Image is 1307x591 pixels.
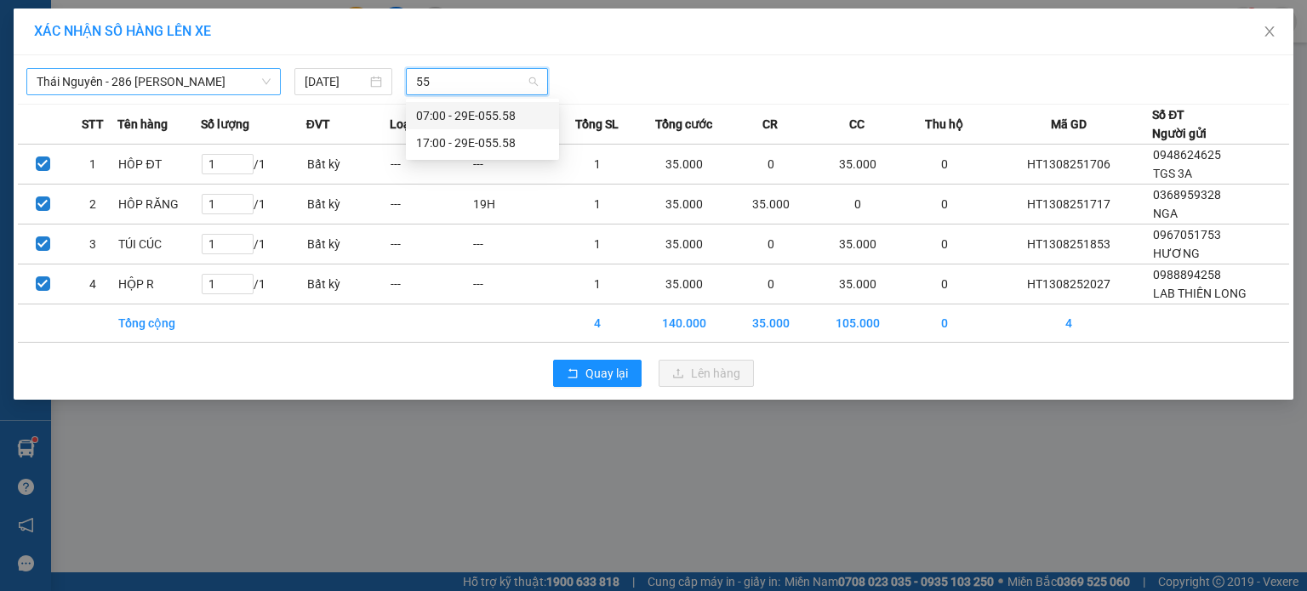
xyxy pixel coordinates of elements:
td: 1 [556,185,639,224]
td: 35.000 [639,145,729,185]
td: HT1308252027 [986,264,1153,304]
td: HÔP RĂNG [117,185,201,224]
td: 1 [556,264,639,304]
td: 0 [903,304,986,343]
td: Bất kỳ [306,264,390,304]
td: 2 [68,185,118,224]
span: Thái Nguyên - 286 Nguyễn Trãi [37,69,271,94]
td: TÚI CÚC [117,224,201,264]
input: 13/08/2025 [305,72,367,91]
span: XÁC NHẬN SỐ HÀNG LÊN XE [34,23,211,39]
td: 19H [472,185,556,224]
span: Loại hàng [390,115,443,134]
td: / 1 [201,224,305,264]
td: 35.000 [639,264,729,304]
td: --- [390,145,473,185]
span: Tên hàng [117,115,168,134]
td: 35.000 [639,185,729,224]
td: 0 [903,145,986,185]
td: 35.000 [729,304,813,343]
td: 0 [729,224,813,264]
span: rollback [567,367,579,381]
td: 1 [556,145,639,185]
span: LAB THIÊN LONG [1153,287,1247,300]
span: 0948624625 [1153,148,1221,162]
span: close [1263,25,1276,38]
td: --- [472,264,556,304]
span: 0988894258 [1153,268,1221,281]
td: HT1308251717 [986,185,1153,224]
td: 105.000 [813,304,903,343]
td: --- [390,264,473,304]
td: / 1 [201,145,305,185]
td: Tổng cộng [117,304,201,343]
span: CC [849,115,865,134]
td: 35.000 [729,185,813,224]
span: Tổng cước [655,115,712,134]
td: 3 [68,224,118,264]
td: HT1308251706 [986,145,1153,185]
span: 0967051753 [1153,228,1221,242]
td: 0 [729,145,813,185]
div: 07:00 - 29E-055.58 [416,106,549,125]
td: 1 [68,145,118,185]
td: Bất kỳ [306,224,390,264]
td: HT1308251853 [986,224,1153,264]
span: HƯƠNG [1153,247,1200,260]
td: 0 [813,185,903,224]
span: CR [762,115,778,134]
button: Close [1246,9,1293,56]
td: 0 [729,264,813,304]
div: 17:00 - 29E-055.58 [416,134,549,152]
span: Số lượng [201,115,249,134]
td: 4 [556,304,639,343]
td: 35.000 [813,264,903,304]
button: rollbackQuay lại [553,360,642,387]
span: Thu hộ [925,115,963,134]
span: STT [82,115,104,134]
td: --- [390,185,473,224]
div: Số ĐT Người gửi [1152,105,1207,143]
td: Bất kỳ [306,145,390,185]
td: 0 [903,264,986,304]
td: 35.000 [639,224,729,264]
td: / 1 [201,264,305,304]
span: 0368959328 [1153,188,1221,202]
span: ĐVT [306,115,330,134]
td: HỘP R [117,264,201,304]
td: 0 [903,185,986,224]
td: 4 [986,304,1153,343]
td: 0 [903,224,986,264]
td: --- [472,145,556,185]
td: / 1 [201,185,305,224]
td: 4 [68,264,118,304]
td: --- [472,224,556,264]
button: uploadLên hàng [659,360,754,387]
td: 35.000 [813,224,903,264]
td: 140.000 [639,304,729,343]
span: Tổng SL [575,115,619,134]
td: Bất kỳ [306,185,390,224]
span: NGA [1153,207,1178,220]
td: 35.000 [813,145,903,185]
td: 1 [556,224,639,264]
span: Quay lại [585,364,628,383]
span: TGS 3A [1153,167,1192,180]
span: Mã GD [1051,115,1087,134]
td: --- [390,224,473,264]
td: HÔP ĐT [117,145,201,185]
